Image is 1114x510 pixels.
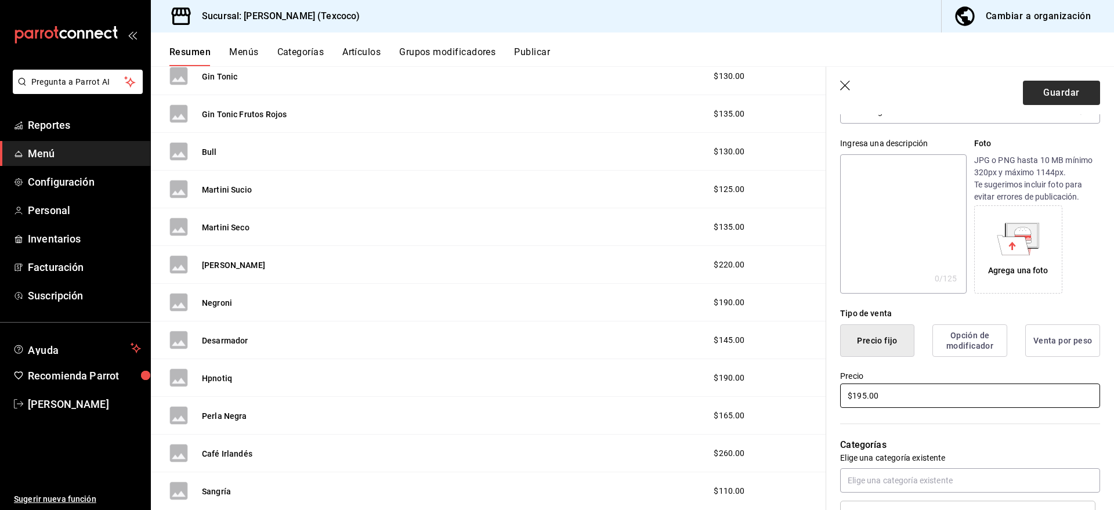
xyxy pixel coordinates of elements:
h3: Sucursal: [PERSON_NAME] (Texcoco) [193,9,360,23]
p: Elige una categoría existente [840,452,1100,464]
div: Cambiar a organización [986,8,1091,24]
span: Suscripción [28,288,141,303]
span: Inventarios [28,231,141,247]
label: Precio [840,372,1100,380]
button: Perla Negra [202,410,247,422]
div: navigation tabs [169,46,1114,66]
div: Agrega una foto [977,208,1059,291]
span: $135.00 [714,221,744,233]
button: Bull [202,146,217,158]
button: Martini Sucio [202,184,252,196]
div: Agrega una foto [988,265,1048,277]
button: Opción de modificador [932,324,1007,357]
button: Precio fijo [840,324,914,357]
span: Facturación [28,259,141,275]
span: $190.00 [714,296,744,309]
button: Grupos modificadores [399,46,495,66]
span: Reportes [28,117,141,133]
p: JPG o PNG hasta 10 MB mínimo 320px y máximo 1144px. Te sugerimos incluir foto para evitar errores... [974,154,1100,203]
div: Tipo de venta [840,308,1100,320]
span: $220.00 [714,259,744,271]
button: Pregunta a Parrot AI [13,70,143,94]
button: Café Irlandés [202,448,252,460]
input: Elige una categoría existente [840,468,1100,493]
span: $125.00 [714,183,744,196]
div: 0 /125 [935,273,957,284]
input: $0.00 [840,384,1100,408]
span: $130.00 [714,146,744,158]
button: Guardar [1023,81,1100,105]
span: $135.00 [714,108,744,120]
button: Gin Tonic [202,71,237,82]
span: Pregunta a Parrot AI [31,76,125,88]
span: Configuración [28,174,141,190]
span: $130.00 [714,70,744,82]
p: Foto [974,138,1100,150]
button: [PERSON_NAME] [202,259,265,271]
span: Personal [28,202,141,218]
span: $190.00 [714,372,744,384]
button: Artículos [342,46,381,66]
span: $165.00 [714,410,744,422]
button: Negroni [202,297,232,309]
span: Sugerir nueva función [14,493,141,505]
button: Menús [229,46,258,66]
span: Menú [28,146,141,161]
span: Ayuda [28,341,126,355]
span: [PERSON_NAME] [28,396,141,412]
span: Recomienda Parrot [28,368,141,384]
span: $110.00 [714,485,744,497]
a: Pregunta a Parrot AI [8,84,143,96]
button: Sangría [202,486,231,497]
button: Desarmador [202,335,248,346]
div: Ingresa una descripción [840,138,966,150]
button: Gin Tonic Frutos Rojos [202,108,287,120]
button: Hpnotiq [202,372,232,384]
button: Publicar [514,46,550,66]
button: Martini Seco [202,222,249,233]
button: Resumen [169,46,211,66]
button: Venta por peso [1025,324,1100,357]
button: Categorías [277,46,324,66]
span: $260.00 [714,447,744,460]
button: open_drawer_menu [128,30,137,39]
span: $145.00 [714,334,744,346]
p: Categorías [840,438,1100,452]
